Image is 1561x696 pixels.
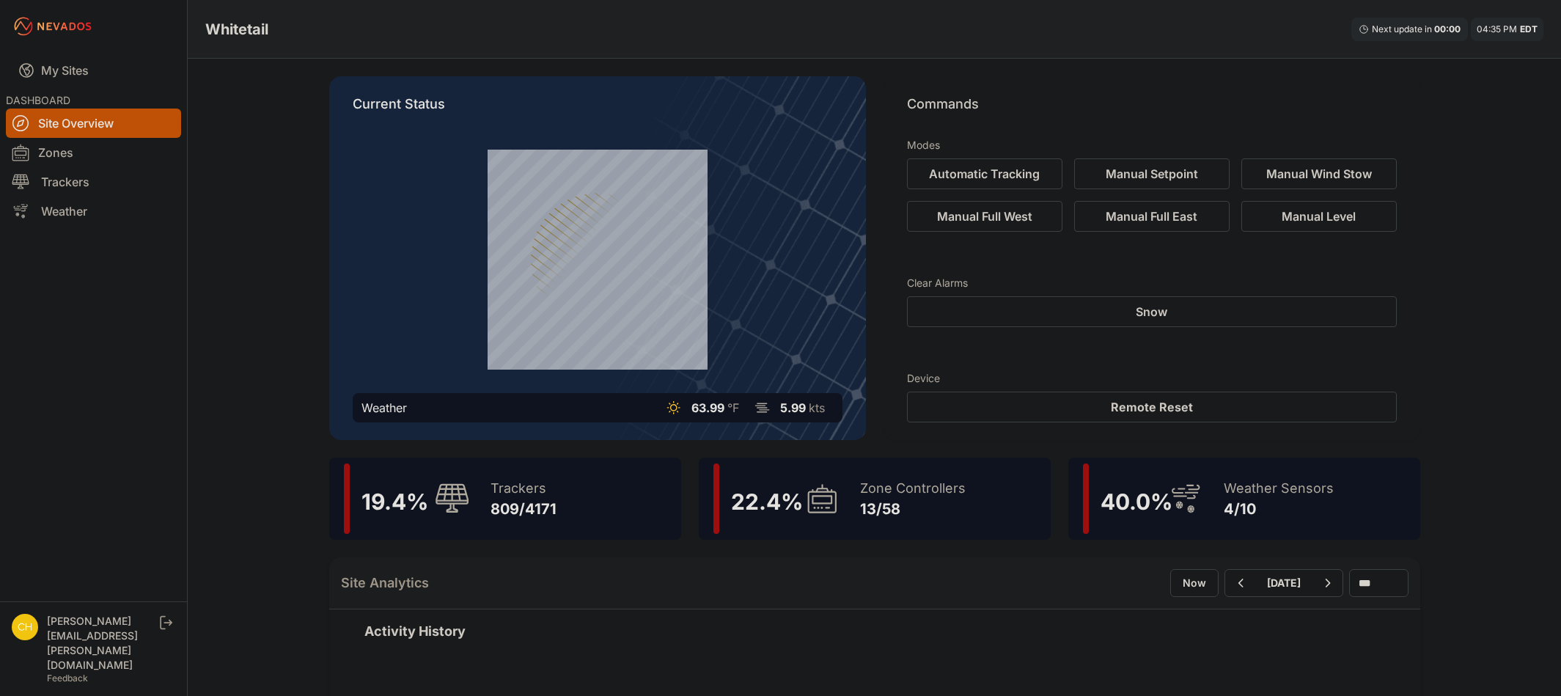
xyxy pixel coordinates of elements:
[907,296,1397,327] button: Snow
[205,19,268,40] h3: Whitetail
[1170,569,1219,597] button: Now
[341,573,429,593] h2: Site Analytics
[1434,23,1461,35] div: 00 : 00
[47,673,88,684] a: Feedback
[6,138,181,167] a: Zones
[860,499,966,519] div: 13/58
[6,167,181,197] a: Trackers
[907,392,1397,422] button: Remote Reset
[353,94,842,126] p: Current Status
[907,158,1062,189] button: Automatic Tracking
[727,400,739,415] span: °F
[1074,158,1230,189] button: Manual Setpoint
[12,614,38,640] img: chris.young@nevados.solar
[6,109,181,138] a: Site Overview
[860,478,966,499] div: Zone Controllers
[907,276,1397,290] h3: Clear Alarms
[1068,458,1420,540] a: 40.0%Weather Sensors4/10
[1224,499,1334,519] div: 4/10
[361,488,428,515] span: 19.4 %
[1074,201,1230,232] button: Manual Full East
[364,621,1385,642] h2: Activity History
[1241,201,1397,232] button: Manual Level
[6,94,70,106] span: DASHBOARD
[699,458,1051,540] a: 22.4%Zone Controllers13/58
[47,614,157,673] div: [PERSON_NAME][EMAIL_ADDRESS][PERSON_NAME][DOMAIN_NAME]
[329,458,681,540] a: 19.4%Trackers809/4171
[491,499,557,519] div: 809/4171
[1241,158,1397,189] button: Manual Wind Stow
[1372,23,1432,34] span: Next update in
[1101,488,1172,515] span: 40.0 %
[1477,23,1517,34] span: 04:35 PM
[1224,478,1334,499] div: Weather Sensors
[491,478,557,499] div: Trackers
[809,400,825,415] span: kts
[12,15,94,38] img: Nevados
[907,201,1062,232] button: Manual Full West
[6,53,181,88] a: My Sites
[361,399,407,417] div: Weather
[205,10,268,48] nav: Breadcrumb
[780,400,806,415] span: 5.99
[6,197,181,226] a: Weather
[691,400,724,415] span: 63.99
[907,94,1397,126] p: Commands
[907,371,1397,386] h3: Device
[1520,23,1538,34] span: EDT
[731,488,803,515] span: 22.4 %
[907,138,940,153] h3: Modes
[1255,570,1312,596] button: [DATE]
